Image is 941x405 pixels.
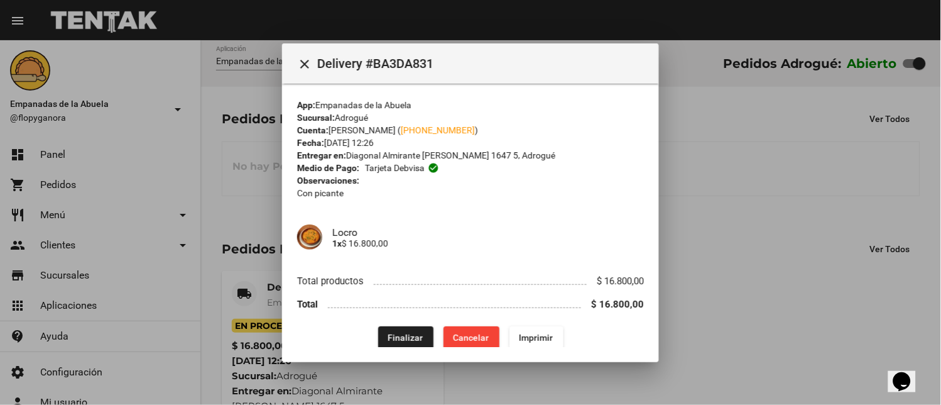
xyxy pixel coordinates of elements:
[292,51,317,76] button: Cerrar
[297,138,324,148] strong: Fecha:
[297,150,346,160] strong: Entregar en:
[297,292,644,316] li: Total $ 16.800,00
[443,326,499,348] button: Cancelar
[388,332,423,342] span: Finalizar
[332,238,342,248] b: 1x
[297,124,644,136] div: [PERSON_NAME] ( )
[297,270,644,293] li: Total productos $ 16.800,00
[317,53,649,74] span: Delivery #BA3DA831
[519,332,553,342] span: Imprimir
[297,162,359,174] strong: Medio de Pago:
[297,149,644,162] div: Diagonal Almirante [PERSON_NAME] 1647 5, Adrogué
[297,225,322,250] img: 82dc4309-6bf4-473d-b9eb-01b33bdd8844.jpg
[454,332,489,342] span: Cancelar
[401,125,475,135] a: [PHONE_NUMBER]
[297,175,359,186] strong: Observaciones:
[297,187,644,199] p: Con picante
[297,99,644,111] div: Empanadas de la Abuela
[378,326,433,348] button: Finalizar
[365,162,425,174] span: Tarjeta debvisa
[297,125,329,135] strong: Cuenta:
[888,355,928,392] iframe: chat widget
[297,136,644,149] div: [DATE] 12:26
[332,226,644,238] h4: Locro
[297,111,644,124] div: Adrogué
[297,100,315,110] strong: App:
[332,238,644,248] p: $ 16.800,00
[297,57,312,72] mat-icon: Cerrar
[509,326,563,348] button: Imprimir
[428,162,439,174] mat-icon: check_circle
[297,113,335,123] strong: Sucursal:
